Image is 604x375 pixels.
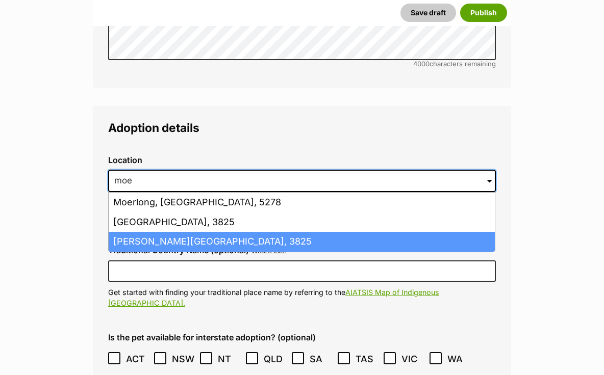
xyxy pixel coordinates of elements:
span: NT [218,352,241,366]
p: Get started with finding your traditional place name by referring to the [108,287,496,309]
label: Location [108,155,496,165]
label: Is the pet available for interstate adoption? (optional) [108,333,496,342]
label: Traditional Country Name (optional) [108,246,249,255]
span: ACT [126,352,149,366]
span: VIC [401,352,424,366]
button: Save draft [400,4,456,22]
span: WA [447,352,470,366]
span: 4000 [413,60,430,68]
span: QLD [264,352,287,366]
div: characters remaining [108,60,496,68]
li: [GEOGRAPHIC_DATA], 3825 [109,212,495,232]
button: Publish [460,4,507,22]
li: [PERSON_NAME][GEOGRAPHIC_DATA], 3825 [109,232,495,252]
span: TAS [356,352,379,366]
li: Moerlong, [GEOGRAPHIC_DATA], 5278 [109,193,495,212]
legend: Adoption details [108,121,496,135]
input: Enter suburb or postcode [108,170,496,192]
span: SA [310,352,333,366]
span: NSW [172,352,195,366]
